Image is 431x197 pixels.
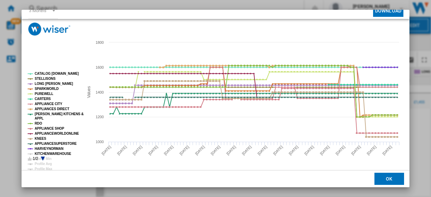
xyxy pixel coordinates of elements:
tspan: [DATE] [351,145,362,156]
img: logo_wiser_300x94.png [28,23,70,36]
tspan: APPLIANCE CITY [35,102,62,106]
tspan: 1200 [96,115,104,119]
tspan: [DATE] [194,145,205,156]
tspan: APPL [35,117,43,120]
tspan: [DATE] [288,145,299,156]
tspan: [DATE] [335,145,346,156]
button: OK [374,173,404,185]
tspan: [DATE] [210,145,221,156]
div: 3 Months [29,8,46,13]
tspan: APPLIANCESUPERSTORE [35,142,77,145]
tspan: [DATE] [132,145,143,156]
text: 1/2 [33,156,38,161]
tspan: [DATE] [241,145,252,156]
tspan: APPLIANCE SHOP [35,127,64,130]
tspan: 1800 [96,40,104,44]
md-dialog: Product popup [22,10,409,187]
tspan: [DATE] [257,145,268,156]
tspan: KNEES [35,137,46,140]
tspan: 1600 [96,65,104,69]
tspan: KITCHENWAREHOUSE [35,152,71,156]
tspan: [DATE] [101,145,112,156]
tspan: PUREWELL [35,92,53,96]
tspan: RDO [35,122,42,125]
tspan: [DATE] [382,145,393,156]
tspan: APPLIANCEWORLDONLINE [35,132,79,135]
tspan: [DATE] [116,145,127,156]
tspan: Profile Avg [35,162,52,166]
tspan: 1000 [96,140,104,144]
tspan: LONG [PERSON_NAME] [35,82,73,86]
tspan: 1400 [96,90,104,94]
tspan: [DATE] [366,145,377,156]
tspan: APPLIANCES DIRECT [35,107,69,111]
tspan: [DATE] [163,145,174,156]
tspan: [DATE] [319,145,330,156]
tspan: [DATE] [304,145,315,156]
tspan: [PERSON_NAME] KITCHENS & [35,112,84,116]
tspan: [DATE] [147,145,159,156]
tspan: Profile Max [35,167,53,171]
tspan: [DATE] [179,145,190,156]
tspan: HARVEYNORMAN [35,147,63,151]
tspan: CARTERS [35,97,51,101]
tspan: SPARKWORLD [35,87,59,91]
tspan: Values [87,86,91,98]
tspan: STELLISONS [35,77,56,80]
tspan: [DATE] [272,145,284,156]
button: Download [373,4,403,17]
tspan: CATALOG [DOMAIN_NAME] [35,72,79,75]
tspan: [DATE] [226,145,237,156]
